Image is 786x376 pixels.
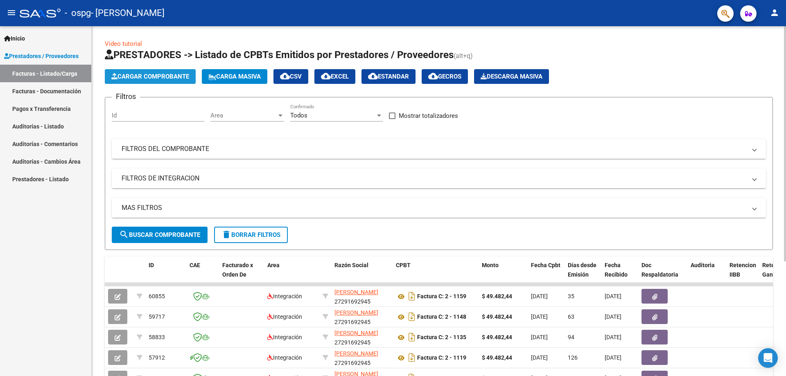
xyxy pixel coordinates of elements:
[568,293,574,299] span: 35
[399,111,458,121] span: Mostrar totalizadores
[393,257,479,293] datatable-header-cell: CPBT
[222,262,253,278] span: Facturado x Orden De
[112,169,766,188] mat-expansion-panel-header: FILTROS DE INTEGRACION
[454,52,473,60] span: (alt+q)
[528,257,565,293] datatable-header-cell: Fecha Cpbt
[119,231,200,239] span: Buscar Comprobante
[91,4,165,22] span: - [PERSON_NAME]
[331,257,393,293] datatable-header-cell: Razón Social
[321,73,349,80] span: EXCEL
[105,69,196,84] button: Cargar Comprobante
[758,348,778,368] div: Open Intercom Messenger
[726,257,759,293] datatable-header-cell: Retencion IIBB
[531,334,548,340] span: [DATE]
[280,73,302,80] span: CSV
[112,227,208,243] button: Buscar Comprobante
[641,262,678,278] span: Doc Respaldatoria
[407,351,417,364] i: Descargar documento
[482,334,512,340] strong: $ 49.482,44
[111,73,189,80] span: Cargar Comprobante
[334,350,378,357] span: [PERSON_NAME]
[407,290,417,303] i: Descargar documento
[122,144,746,153] mat-panel-title: FILTROS DEL COMPROBANTE
[334,330,378,336] span: [PERSON_NAME]
[7,8,16,18] mat-icon: menu
[119,230,129,239] mat-icon: search
[208,73,261,80] span: Carga Masiva
[190,262,200,268] span: CAE
[334,308,389,325] div: 27291692945
[474,69,549,84] button: Descarga Masiva
[770,8,779,18] mat-icon: person
[568,262,596,278] span: Días desde Emisión
[428,71,438,81] mat-icon: cloud_download
[407,310,417,323] i: Descargar documento
[479,257,528,293] datatable-header-cell: Monto
[531,293,548,299] span: [DATE]
[565,257,601,293] datatable-header-cell: Días desde Emisión
[264,257,319,293] datatable-header-cell: Area
[267,262,280,268] span: Area
[149,354,165,361] span: 57912
[214,227,288,243] button: Borrar Filtros
[481,73,542,80] span: Descarga Masiva
[334,329,389,346] div: 27291692945
[149,334,165,340] span: 58833
[687,257,726,293] datatable-header-cell: Auditoria
[267,313,302,320] span: Integración
[474,69,549,84] app-download-masive: Descarga masiva de comprobantes (adjuntos)
[605,313,621,320] span: [DATE]
[280,71,290,81] mat-icon: cloud_download
[428,73,461,80] span: Gecros
[149,293,165,299] span: 60855
[531,313,548,320] span: [DATE]
[112,198,766,218] mat-expansion-panel-header: MAS FILTROS
[112,139,766,159] mat-expansion-panel-header: FILTROS DEL COMPROBANTE
[105,49,454,61] span: PRESTADORES -> Listado de CPBTs Emitidos por Prestadores / Proveedores
[334,349,389,366] div: 27291692945
[4,52,79,61] span: Prestadores / Proveedores
[221,230,231,239] mat-icon: delete
[605,354,621,361] span: [DATE]
[221,231,280,239] span: Borrar Filtros
[105,40,142,47] a: Video tutorial
[267,334,302,340] span: Integración
[568,334,574,340] span: 94
[210,112,277,119] span: Area
[568,313,574,320] span: 63
[267,354,302,361] span: Integración
[605,334,621,340] span: [DATE]
[482,262,499,268] span: Monto
[145,257,186,293] datatable-header-cell: ID
[730,262,756,278] span: Retencion IIBB
[691,262,715,268] span: Auditoria
[273,69,308,84] button: CSV
[186,257,219,293] datatable-header-cell: CAE
[202,69,267,84] button: Carga Masiva
[368,71,378,81] mat-icon: cloud_download
[638,257,687,293] datatable-header-cell: Doc Respaldatoria
[334,309,378,316] span: [PERSON_NAME]
[321,71,331,81] mat-icon: cloud_download
[112,91,140,102] h3: Filtros
[149,262,154,268] span: ID
[605,262,628,278] span: Fecha Recibido
[65,4,91,22] span: - ospg
[267,293,302,299] span: Integración
[407,331,417,344] i: Descargar documento
[417,293,466,300] strong: Factura C: 2 - 1159
[605,293,621,299] span: [DATE]
[334,262,368,268] span: Razón Social
[219,257,264,293] datatable-header-cell: Facturado x Orden De
[334,289,378,295] span: [PERSON_NAME]
[601,257,638,293] datatable-header-cell: Fecha Recibido
[334,288,389,305] div: 27291692945
[368,73,409,80] span: Estandar
[531,354,548,361] span: [DATE]
[482,313,512,320] strong: $ 49.482,44
[417,334,466,341] strong: Factura C: 2 - 1135
[568,354,578,361] span: 126
[482,354,512,361] strong: $ 49.482,44
[122,174,746,183] mat-panel-title: FILTROS DE INTEGRACION
[417,314,466,320] strong: Factura C: 2 - 1148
